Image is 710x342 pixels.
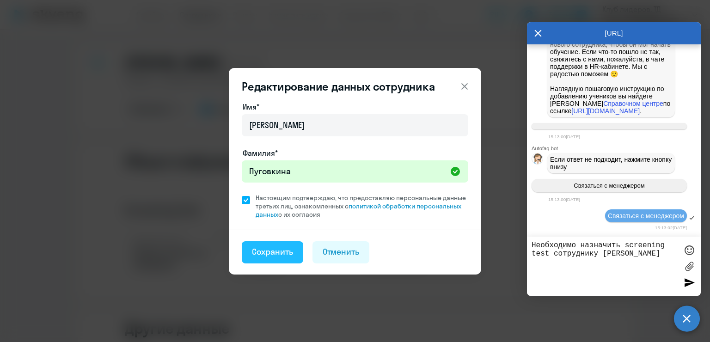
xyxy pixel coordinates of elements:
[532,153,544,167] img: bot avatar
[532,146,701,151] div: Autofaq bot
[252,246,293,258] div: Сохранить
[242,241,303,263] button: Сохранить
[550,156,673,171] span: Если ответ не подходит, нажмите кнопку внизу
[532,241,678,291] textarea: Необходимо назначить screening test сотруднику [PERSON_NAME]
[243,147,278,159] label: Фамилия*
[532,179,687,192] button: Связаться с менеджером
[323,246,360,258] div: Отменить
[256,202,461,219] a: политикой обработки персональных данных
[256,194,468,219] span: Настоящим подтверждаю, что предоставляю персональные данные третьих лиц, ознакомленных с с их сог...
[655,225,687,230] time: 15:13:02[DATE]
[603,100,663,107] a: Справочном центре
[608,212,684,220] span: Связаться с менеджером
[571,107,640,115] a: [URL][DOMAIN_NAME]
[548,197,580,202] time: 15:13:00[DATE]
[548,134,580,139] time: 15:13:00[DATE]
[229,79,481,94] header: Редактирование данных сотрудника
[312,241,370,263] button: Отменить
[574,182,644,189] span: Связаться с менеджером
[682,259,696,273] label: Лимит 10 файлов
